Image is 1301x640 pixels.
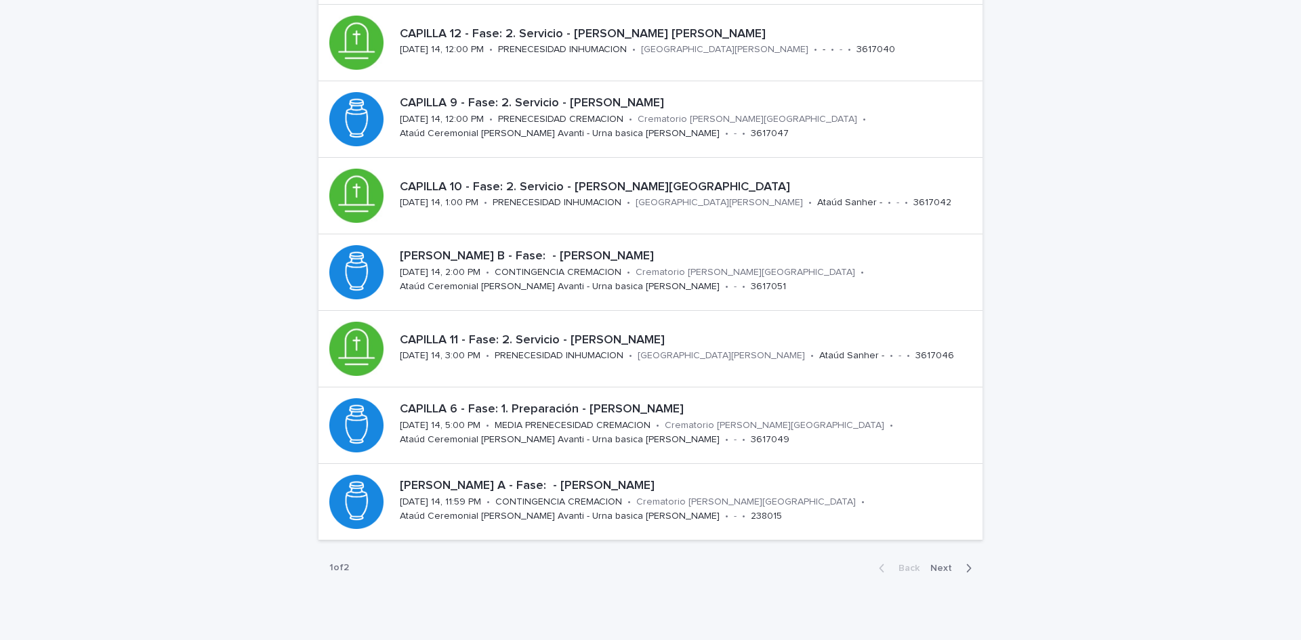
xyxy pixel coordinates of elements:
p: 3617046 [915,350,954,362]
p: • [742,128,745,140]
p: • [890,350,893,362]
p: • [742,511,745,522]
p: PRENECESIDAD INHUMACION [493,197,621,209]
p: 3617040 [856,44,895,56]
a: CAPILLA 12 - Fase: 2. Servicio - [PERSON_NAME] [PERSON_NAME][DATE] 14, 12:00 PM•PRENECESIDAD INHU... [318,5,983,81]
p: • [848,44,851,56]
p: • [861,496,865,508]
p: PRENECESIDAD CREMACION [498,114,623,125]
p: Crematorio [PERSON_NAME][GEOGRAPHIC_DATA] [665,420,884,431]
p: - [734,281,737,293]
p: • [486,350,489,362]
button: Back [868,562,925,574]
a: CAPILLA 6 - Fase: 1. Preparación - [PERSON_NAME][DATE] 14, 5:00 PM•MEDIA PRENECESIDAD CREMACION•C... [318,387,983,464]
p: • [742,434,745,446]
p: [DATE] 14, 12:00 PM [400,44,484,56]
p: [PERSON_NAME] A - Fase: - [PERSON_NAME] [400,479,977,494]
p: [PERSON_NAME] B - Fase: - [PERSON_NAME] [400,249,977,264]
p: Ataúd Ceremonial [PERSON_NAME] Avanti - Urna basica [PERSON_NAME] [400,281,720,293]
p: • [656,420,659,431]
p: • [808,197,812,209]
span: Back [890,563,920,573]
p: [DATE] 14, 1:00 PM [400,197,478,209]
p: Ataúd Sanher - [817,197,882,209]
p: - [823,44,825,56]
p: Ataúd Ceremonial [PERSON_NAME] Avanti - Urna basica [PERSON_NAME] [400,128,720,140]
p: 238015 [751,511,782,522]
p: • [810,350,814,362]
p: • [831,44,834,56]
p: • [632,44,636,56]
p: [DATE] 14, 5:00 PM [400,420,480,431]
p: • [484,197,487,209]
p: MEDIA PRENECESIDAD CREMACION [495,420,650,431]
p: - [734,511,737,522]
p: [DATE] 14, 12:00 PM [400,114,484,125]
p: - [896,197,899,209]
p: • [629,114,632,125]
p: • [627,267,630,278]
p: • [486,420,489,431]
p: 3617049 [751,434,789,446]
p: - [899,350,901,362]
p: • [629,350,632,362]
p: PRENECESIDAD INHUMACION [498,44,627,56]
p: [GEOGRAPHIC_DATA][PERSON_NAME] [641,44,808,56]
p: [GEOGRAPHIC_DATA][PERSON_NAME] [638,350,805,362]
p: 3617051 [751,281,786,293]
p: CONTINGENCIA CREMACION [495,496,622,508]
p: Ataúd Sanher - [819,350,884,362]
p: CAPILLA 9 - Fase: 2. Servicio - [PERSON_NAME] [400,96,977,111]
p: Ataúd Ceremonial [PERSON_NAME] Avanti - Urna basica [PERSON_NAME] [400,434,720,446]
p: CAPILLA 12 - Fase: 2. Servicio - [PERSON_NAME] [PERSON_NAME] [400,27,977,42]
p: Crematorio [PERSON_NAME][GEOGRAPHIC_DATA] [636,267,855,278]
p: Crematorio [PERSON_NAME][GEOGRAPHIC_DATA] [636,496,856,508]
a: [PERSON_NAME] A - Fase: - [PERSON_NAME][DATE] 14, 11:59 PM•CONTINGENCIA CREMACION•Crematorio [PER... [318,464,983,540]
p: Crematorio [PERSON_NAME][GEOGRAPHIC_DATA] [638,114,857,125]
p: PRENECESIDAD INHUMACION [495,350,623,362]
p: • [627,197,630,209]
p: [DATE] 14, 2:00 PM [400,267,480,278]
a: CAPILLA 10 - Fase: 2. Servicio - [PERSON_NAME][GEOGRAPHIC_DATA][DATE] 14, 1:00 PM•PRENECESIDAD IN... [318,158,983,234]
p: CAPILLA 6 - Fase: 1. Preparación - [PERSON_NAME] [400,402,977,417]
p: 3617042 [913,197,951,209]
p: [DATE] 14, 3:00 PM [400,350,480,362]
p: • [814,44,817,56]
p: • [725,434,728,446]
p: • [905,197,908,209]
a: CAPILLA 11 - Fase: 2. Servicio - [PERSON_NAME][DATE] 14, 3:00 PM•PRENECESIDAD INHUMACION•[GEOGRAP... [318,311,983,387]
p: • [486,267,489,278]
p: • [888,197,891,209]
p: • [742,281,745,293]
p: • [863,114,866,125]
p: • [489,114,493,125]
p: • [725,281,728,293]
p: • [725,511,728,522]
p: • [725,128,728,140]
p: • [861,267,864,278]
span: Next [930,563,960,573]
p: - [734,128,737,140]
p: • [489,44,493,56]
p: CAPILLA 11 - Fase: 2. Servicio - [PERSON_NAME] [400,333,977,348]
p: - [734,434,737,446]
p: [DATE] 14, 11:59 PM [400,496,481,508]
p: 3617047 [751,128,789,140]
p: • [890,420,893,431]
a: [PERSON_NAME] B - Fase: - [PERSON_NAME][DATE] 14, 2:00 PM•CONTINGENCIA CREMACION•Crematorio [PERS... [318,234,983,311]
a: CAPILLA 9 - Fase: 2. Servicio - [PERSON_NAME][DATE] 14, 12:00 PM•PRENECESIDAD CREMACION•Crematori... [318,81,983,158]
p: • [487,496,490,508]
p: Ataúd Ceremonial [PERSON_NAME] Avanti - Urna basica [PERSON_NAME] [400,511,720,522]
p: • [907,350,910,362]
p: • [627,496,631,508]
p: 1 of 2 [318,551,360,584]
p: CONTINGENCIA CREMACION [495,267,621,278]
p: CAPILLA 10 - Fase: 2. Servicio - [PERSON_NAME][GEOGRAPHIC_DATA] [400,180,977,195]
button: Next [925,562,983,574]
p: - [840,44,842,56]
p: [GEOGRAPHIC_DATA][PERSON_NAME] [636,197,803,209]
